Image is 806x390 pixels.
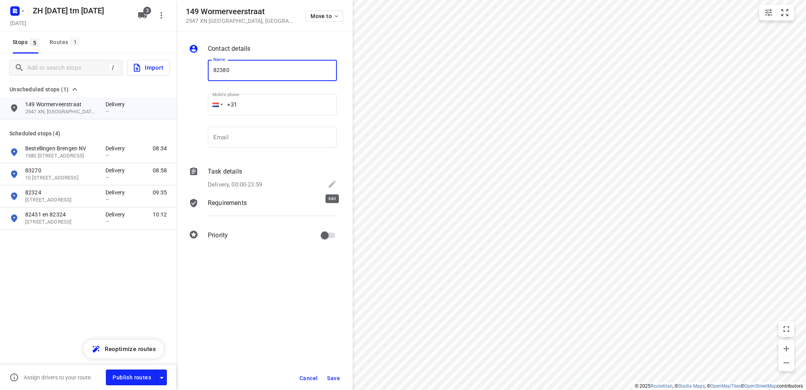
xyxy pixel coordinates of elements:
p: Reigersbergenweg 282, 2592EZ, 's-gravenhage, NL [25,196,98,204]
span: 10:12 [153,211,167,218]
span: — [105,108,109,114]
button: Cancel [296,371,321,385]
a: Import [122,60,170,76]
p: Delivery [105,166,129,174]
span: 5 [30,39,39,46]
span: — [105,196,109,202]
div: Requirements [189,198,337,222]
span: 3 [143,7,151,15]
div: small contained button group [759,5,794,20]
p: Delivery [105,189,129,196]
span: 08:58 [153,166,167,174]
span: 08:34 [153,144,167,152]
span: 1 [70,38,80,46]
span: Save [327,375,340,381]
button: Fit zoom [777,5,793,20]
button: More [153,7,169,23]
button: Import [127,60,170,76]
div: Contact details [189,44,337,55]
h5: Project date [7,18,30,28]
p: Assign drivers to your route. [24,374,92,381]
label: Mobile phone [213,92,239,97]
p: 83270 [25,166,98,174]
span: Stops [13,37,42,47]
p: Bestellingen Brengen NV [25,144,98,152]
div: Routes [50,37,82,47]
a: OpenMapTiles [710,383,741,389]
span: — [105,152,109,158]
div: Driver app settings [157,372,166,382]
p: 2547 XN, [GEOGRAPHIC_DATA], [GEOGRAPHIC_DATA] [25,108,98,116]
li: © 2025 , © , © © contributors [635,383,803,389]
p: Delivery [105,211,129,218]
button: Unscheduled stops (1) [6,85,81,94]
p: Priority [208,231,228,240]
p: Requirements [208,198,247,208]
p: 82324 [25,189,98,196]
h5: 149 Wormerveerstraat [186,7,296,16]
button: 3 [135,7,150,23]
p: 82431 en 82324 [25,211,98,218]
p: Delivery [105,100,129,108]
h5: Rename [30,4,131,17]
span: — [105,218,109,224]
a: Stadia Maps [678,383,705,389]
p: 2547 XN [GEOGRAPHIC_DATA] , [GEOGRAPHIC_DATA] [186,18,296,24]
button: Map settings [761,5,776,20]
input: Add or search stops [27,62,109,74]
p: 44 Vuurdoornlaan, 2803 BC, Gouda, NL [25,218,98,226]
a: Routetitan [651,383,673,389]
div: Netherlands: + 31 [208,94,223,115]
div: Task detailsDelivery, 00:00-23:59 [189,167,337,190]
p: 1580 Hoofdweg Oostzijde, 2153 NA, Nieuw-Vennep, NL [25,152,98,160]
span: 09:35 [153,189,167,196]
input: 1 (702) 123-4567 [208,94,337,115]
p: 149 Wormerveerstraat [25,100,98,108]
button: Publish routes [106,370,157,385]
a: OpenStreetMap [744,383,777,389]
p: Task details [208,167,242,176]
button: Reoptimize routes [83,340,164,359]
button: Move to [305,11,343,22]
span: Import [132,63,163,73]
p: 10 Oude Bocht, 2375XG, Rijpwetering, NL [25,174,98,182]
span: Cancel [299,375,318,381]
span: Reoptimize routes [105,344,156,354]
div: / [109,63,117,72]
span: — [105,174,109,180]
p: Delivery [105,144,129,152]
p: Contact details [208,44,250,54]
p: Scheduled stops ( 4 ) [9,129,167,138]
button: Save [324,371,343,385]
span: Publish routes [113,373,151,383]
p: Delivery, 00:00-23:59 [208,180,262,189]
span: Move to [311,13,340,19]
span: Unscheduled stops (1) [9,85,68,94]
